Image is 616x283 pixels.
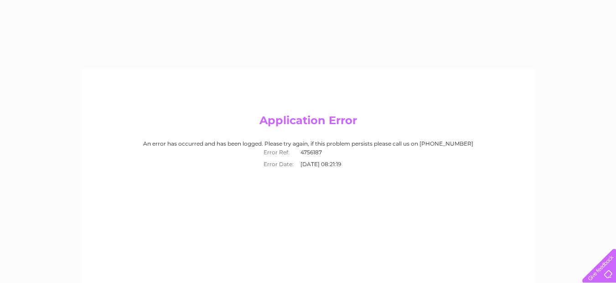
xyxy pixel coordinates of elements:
h2: Application Error [91,114,525,131]
div: An error has occurred and has been logged. Please try again, if this problem persists please call... [91,141,525,170]
td: 4756187 [298,147,357,158]
td: [DATE] 08:21:19 [298,158,357,170]
th: Error Ref: [259,147,298,158]
th: Error Date: [259,158,298,170]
